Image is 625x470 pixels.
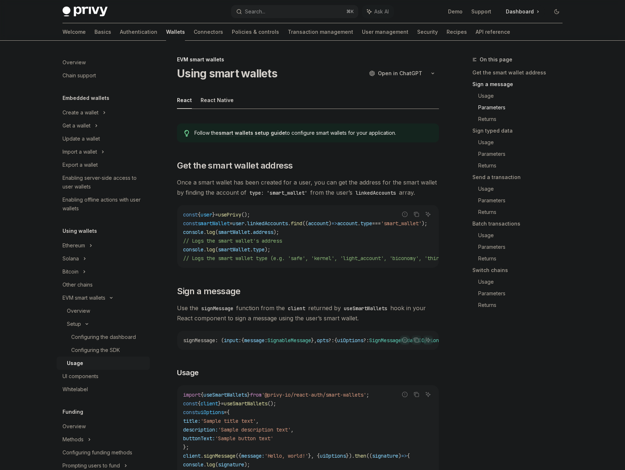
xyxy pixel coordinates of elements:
div: Search... [245,7,265,16]
span: account [308,220,328,227]
div: Ethereum [62,241,85,250]
div: Overview [67,307,90,315]
div: Configuring the dashboard [71,333,136,341]
a: Connectors [194,23,223,41]
button: Report incorrect code [400,335,410,345]
span: , [291,426,294,433]
span: Get the smart wallet address [177,160,293,171]
span: const [183,211,198,218]
a: Overview [57,304,150,317]
span: user [201,211,212,218]
h1: Using smart wallets [177,67,277,80]
span: const [183,400,198,407]
a: Batch transactions [472,218,568,230]
span: type [360,220,372,227]
span: === [372,220,381,227]
span: linkedAccounts [247,220,288,227]
div: UI components [62,372,98,381]
div: Overview [62,422,86,431]
span: , [256,418,259,424]
div: Configuring funding methods [62,448,132,457]
span: }, [311,337,317,344]
span: . [288,220,291,227]
span: log [206,461,215,468]
span: . [201,453,203,459]
span: => [401,453,407,459]
span: 'Sample button text' [215,435,273,442]
a: Get the smart wallet address [472,67,568,78]
span: } [247,392,250,398]
a: Basics [94,23,111,41]
span: find [291,220,302,227]
div: EVM smart wallets [177,56,439,63]
div: Get a wallet [62,121,90,130]
a: Usage [478,183,568,195]
div: Enabling server-side access to user wallets [62,174,145,191]
button: Toggle dark mode [551,6,562,17]
span: signMessage [183,337,215,344]
span: ) [328,220,331,227]
span: buttonText: [183,435,215,442]
span: 'Sample title text' [201,418,256,424]
span: log [206,246,215,253]
span: { [198,211,201,218]
span: . [244,220,247,227]
a: UI components [57,370,150,383]
button: React Native [201,92,234,109]
span: useSmartWallets [224,400,267,407]
span: client [183,453,201,459]
span: ⌘ K [346,9,354,15]
code: linkedAccounts [352,189,399,197]
a: Returns [478,253,568,264]
span: 'Sample description text' [218,426,291,433]
span: => [331,220,337,227]
code: type: 'smart_wallet' [246,189,310,197]
button: React [177,92,192,109]
a: Authentication [120,23,157,41]
span: Follow the to configure smart wallets for your application. [194,129,432,137]
span: { [201,392,203,398]
span: }). [346,453,355,459]
a: Send a transaction [472,171,568,183]
span: Dashboard [506,8,534,15]
span: type [253,246,265,253]
span: input [224,337,238,344]
code: client [285,304,308,312]
span: { [227,409,230,416]
div: Setup [67,320,81,328]
a: Parameters [478,148,568,160]
span: : [238,337,241,344]
span: (( [302,220,308,227]
a: Sign a message [472,78,568,90]
code: useSmartWallets [341,304,390,312]
button: Report incorrect code [400,390,410,399]
span: console [183,246,203,253]
button: Copy the contents from the code block [412,390,421,399]
span: SignMessageModalUIOptions [369,337,442,344]
span: uiOptions [320,453,346,459]
span: message [244,337,265,344]
span: Ask AI [374,8,389,15]
a: Parameters [478,241,568,253]
span: ?: [328,337,334,344]
span: message: [241,453,265,459]
a: Wallets [166,23,185,41]
button: Copy the contents from the code block [412,210,421,219]
span: signMessage [203,453,235,459]
button: Search...⌘K [231,5,358,18]
span: usePrivy [218,211,241,218]
span: { [241,337,244,344]
span: { [198,400,201,407]
a: Security [417,23,438,41]
span: = [215,211,218,218]
a: Overview [57,56,150,69]
div: Bitcoin [62,267,78,276]
a: Recipes [447,23,467,41]
span: ({ [235,453,241,459]
span: . [203,461,206,468]
button: Open in ChatGPT [364,67,427,80]
span: title: [183,418,201,424]
span: console [183,461,203,468]
a: Usage [478,90,568,102]
span: smartWallet [218,229,250,235]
